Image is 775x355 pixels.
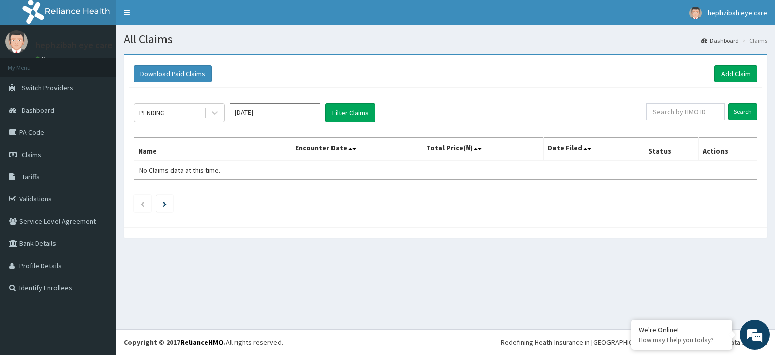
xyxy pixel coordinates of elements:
[698,138,757,161] th: Actions
[644,138,698,161] th: Status
[544,138,644,161] th: Date Filed
[22,106,54,115] span: Dashboard
[180,338,224,347] a: RelianceHMO
[740,36,767,45] li: Claims
[714,65,757,82] a: Add Claim
[639,325,725,334] div: We're Online!
[689,7,702,19] img: User Image
[139,108,165,118] div: PENDING
[139,166,220,175] span: No Claims data at this time.
[5,30,28,53] img: User Image
[22,83,73,92] span: Switch Providers
[230,103,320,121] input: Select Month and Year
[639,336,725,344] p: How may I help you today?
[501,337,767,347] div: Redefining Heath Insurance in [GEOGRAPHIC_DATA] using Telemedicine and Data Science!
[35,41,113,50] p: hephzibah eye care
[163,199,167,208] a: Next page
[134,138,291,161] th: Name
[291,138,422,161] th: Encounter Date
[116,329,775,355] footer: All rights reserved.
[22,150,41,159] span: Claims
[646,103,725,120] input: Search by HMO ID
[708,8,767,17] span: hephzibah eye care
[325,103,375,122] button: Filter Claims
[701,36,739,45] a: Dashboard
[124,33,767,46] h1: All Claims
[140,199,145,208] a: Previous page
[35,55,60,62] a: Online
[22,172,40,181] span: Tariffs
[728,103,757,120] input: Search
[422,138,544,161] th: Total Price(₦)
[124,338,226,347] strong: Copyright © 2017 .
[134,65,212,82] button: Download Paid Claims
